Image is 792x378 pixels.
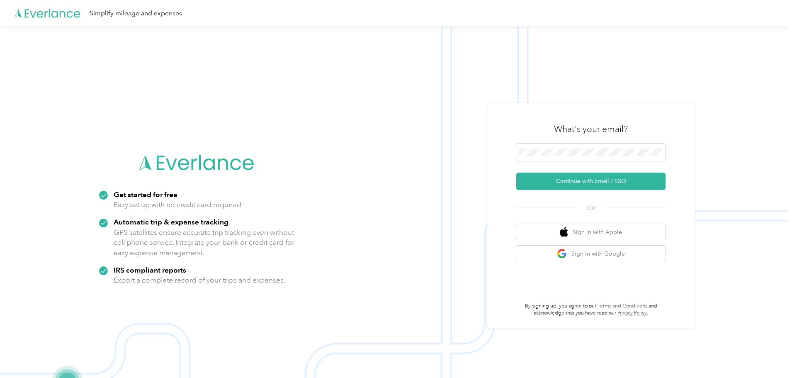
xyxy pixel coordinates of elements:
[617,310,647,316] a: Privacy Policy
[598,303,647,309] a: Terms and Conditions
[554,123,628,135] h3: What's your email?
[516,246,666,262] button: google logoSign in with Google
[114,266,186,274] strong: IRS compliant reports
[114,217,228,226] strong: Automatic trip & expense tracking
[557,249,567,259] img: google logo
[516,224,666,240] button: apple logoSign in with Apple
[516,173,666,190] button: Continue with Email / SSO
[114,275,285,285] p: Export a complete record of your trips and expenses.
[576,204,605,212] span: OR
[114,190,177,199] strong: Get started for free
[560,227,568,237] img: apple logo
[90,8,182,19] div: Simplify mileage and expenses
[114,200,241,210] p: Easy set up with no credit card required
[516,302,666,317] p: By signing up, you agree to our and acknowledge that you have read our .
[114,227,295,258] p: GPS satellites ensure accurate trip tracking even without cell phone service. Integrate your bank...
